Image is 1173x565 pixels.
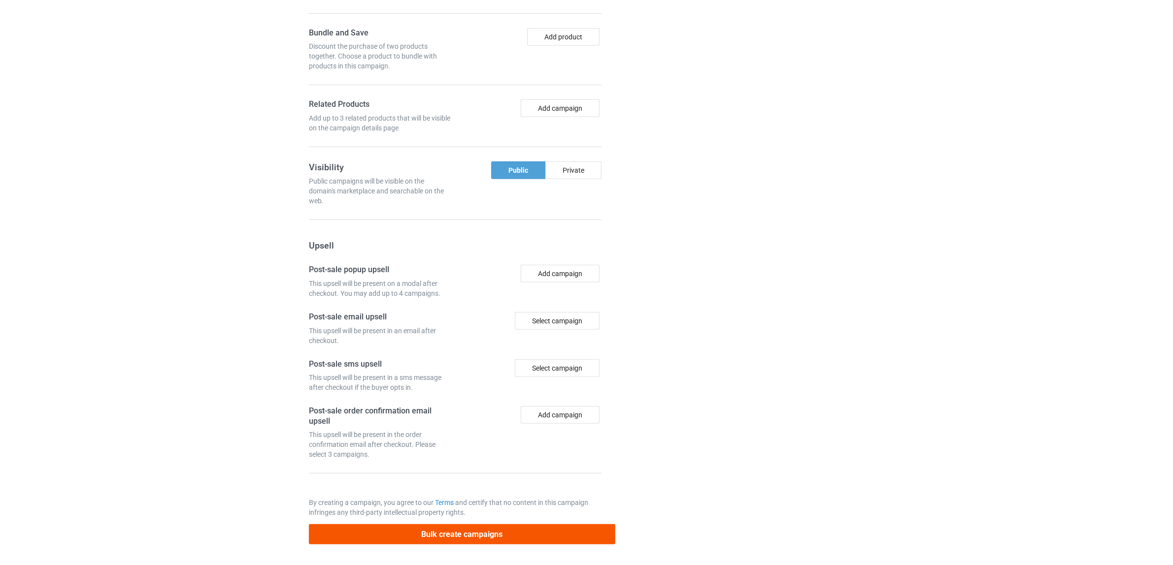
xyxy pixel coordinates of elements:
h4: Post-sale order confirmation email upsell [309,406,452,426]
div: Select campaign [515,312,600,330]
button: Add campaign [521,406,600,424]
h4: Post-sale popup upsell [309,265,452,275]
div: Discount the purchase of two products together. Choose a product to bundle with products in this ... [309,41,452,71]
div: Select campaign [515,359,600,377]
p: By creating a campaign, you agree to our and certify that no content in this campaign infringes a... [309,498,602,517]
div: This upsell will be present in a sms message after checkout if the buyer opts in. [309,373,452,392]
h3: Visibility [309,161,452,173]
button: Add campaign [521,265,600,282]
h4: Bundle and Save [309,28,452,38]
h4: Post-sale sms upsell [309,359,452,370]
a: Terms [435,499,454,506]
button: Add product [527,28,600,46]
div: Private [545,161,602,179]
button: Bulk create campaigns [309,524,615,544]
h4: Post-sale email upsell [309,312,452,322]
div: This upsell will be present in an email after checkout. [309,326,452,345]
div: Add up to 3 related products that will be visible on the campaign details page [309,113,452,133]
div: This upsell will be present in the order confirmation email after checkout. Please select 3 campa... [309,430,452,459]
div: Public [491,161,545,179]
h3: Upsell [309,240,602,251]
div: This upsell will be present on a modal after checkout. You may add up to 4 campaigns. [309,279,452,298]
h4: Related Products [309,99,452,110]
div: Public campaigns will be visible on the domain's marketplace and searchable on the web. [309,176,452,206]
button: Add campaign [521,99,600,117]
